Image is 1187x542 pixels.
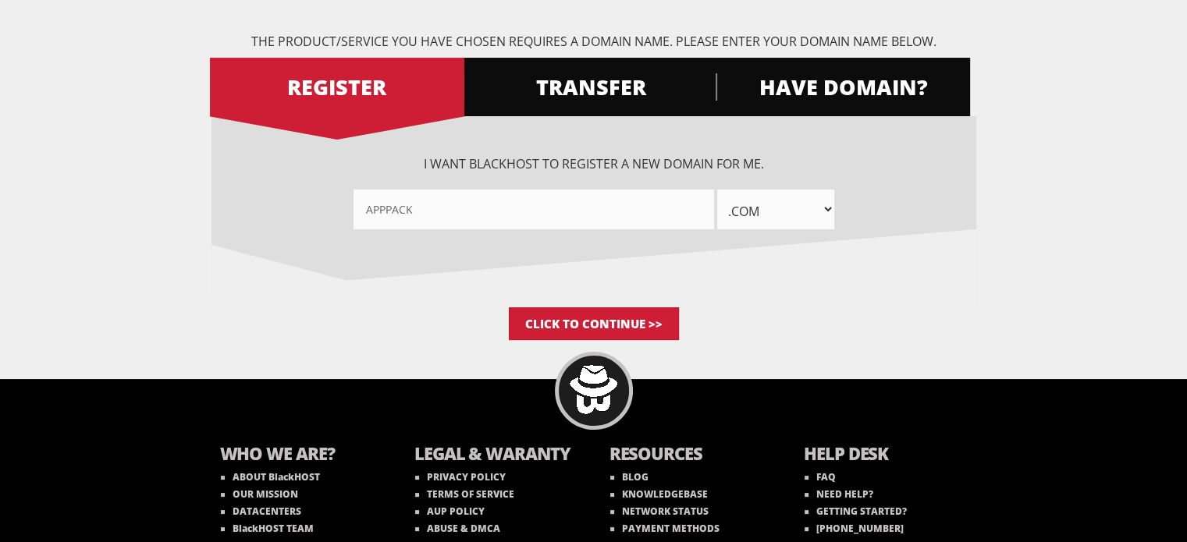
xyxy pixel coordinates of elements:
[415,505,485,518] a: AUP POLICY
[220,441,384,469] b: WHO WE ARE?
[509,307,679,340] input: Click to Continue >>
[415,522,500,535] a: ABUSE & DMCA
[805,470,836,484] a: FAQ
[609,441,773,469] b: RESOURCES
[414,441,578,469] b: LEGAL & WARANTY
[610,505,709,518] a: NETWORK STATUS
[569,365,618,414] img: BlackHOST mascont, Blacky.
[211,33,976,50] p: The product/service you have chosen requires a domain name. Please enter your domain name below.
[610,487,708,501] a: KNOWLEDGEBASE
[221,505,301,518] a: DATACENTERS
[221,470,320,484] a: ABOUT BlackHOST
[221,522,314,535] a: BlackHOST TEAM
[805,505,907,518] a: GETTING STARTED?
[221,487,298,501] a: OUR MISSION
[716,58,970,116] a: HAVE DOMAIN?
[805,487,873,501] a: NEED HELP?
[210,73,464,101] span: REGISTER
[610,522,720,535] a: PAYMENT METHODS
[211,155,976,229] div: I want BlackHOST to register a new domain for me.
[805,522,904,535] a: [PHONE_NUMBER]
[463,73,717,101] span: TRANSFER
[716,73,970,101] span: HAVE DOMAIN?
[415,487,514,501] a: TERMS OF SERVICE
[210,58,464,116] a: REGISTER
[463,58,717,116] a: TRANSFER
[415,470,506,484] a: PRIVACY POLICY
[610,470,649,484] a: BLOG
[804,441,968,469] b: HELP DESK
